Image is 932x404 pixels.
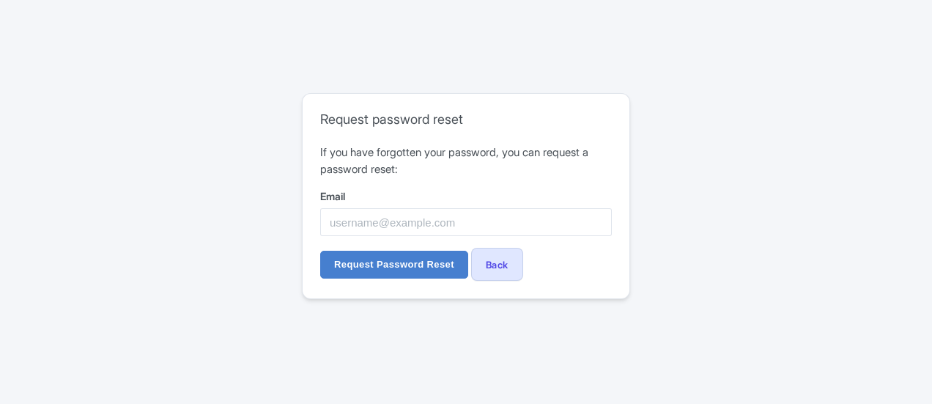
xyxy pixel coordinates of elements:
h2: Request password reset [320,111,612,128]
label: Email [320,188,612,204]
a: Back [471,248,523,281]
input: Request Password Reset [320,251,468,279]
p: If you have forgotten your password, you can request a password reset: [320,144,612,177]
input: username@example.com [320,208,612,236]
